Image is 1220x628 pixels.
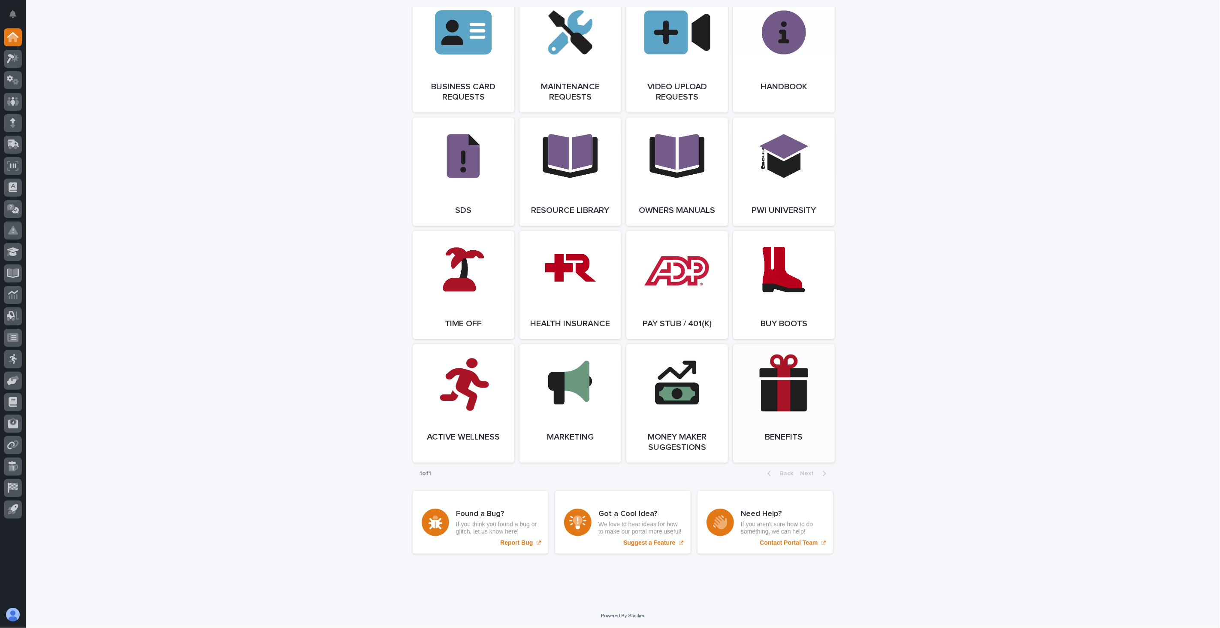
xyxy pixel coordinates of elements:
[733,118,835,226] a: PWI University
[519,118,621,226] a: Resource Library
[413,118,514,226] a: SDS
[555,491,691,554] a: Suggest a Feature
[519,231,621,339] a: Health Insurance
[626,118,728,226] a: Owners Manuals
[4,5,22,23] button: Notifications
[500,539,533,546] p: Report Bug
[598,521,682,535] p: We love to hear ideas for how to make our portal more useful!
[797,470,833,477] button: Next
[456,521,539,535] p: If you think you found a bug or glitch, let us know here!
[760,539,818,546] p: Contact Portal Team
[741,510,824,519] h3: Need Help?
[413,231,514,339] a: Time Off
[698,491,833,554] a: Contact Portal Team
[4,606,22,624] button: users-avatar
[741,521,824,535] p: If you aren't sure how to do something, we can help!
[413,344,514,463] a: Active Wellness
[456,510,539,519] h3: Found a Bug?
[775,470,793,476] span: Back
[623,539,675,546] p: Suggest a Feature
[733,344,835,463] a: Benefits
[800,470,819,476] span: Next
[601,613,644,618] a: Powered By Stacker
[413,491,548,554] a: Report Bug
[598,510,682,519] h3: Got a Cool Idea?
[519,344,621,463] a: Marketing
[626,231,728,339] a: Pay Stub / 401(k)
[413,463,438,484] p: 1 of 1
[733,231,835,339] a: Buy Boots
[761,470,797,477] button: Back
[626,344,728,463] a: Money Maker Suggestions
[11,10,22,24] div: Notifications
